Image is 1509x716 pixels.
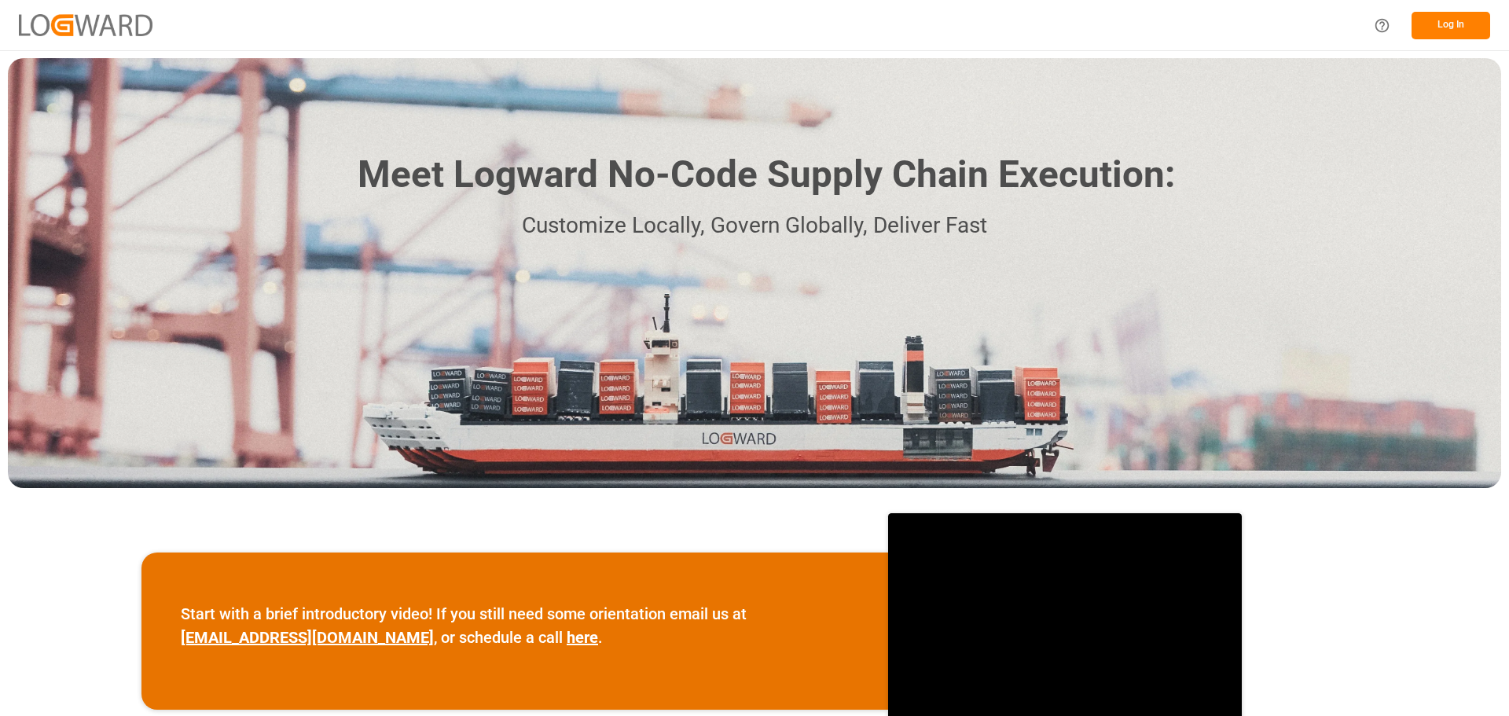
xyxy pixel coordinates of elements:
[567,628,598,647] a: here
[19,14,152,35] img: Logward_new_orange.png
[358,147,1175,203] h1: Meet Logward No-Code Supply Chain Execution:
[334,208,1175,244] p: Customize Locally, Govern Globally, Deliver Fast
[181,628,434,647] a: [EMAIL_ADDRESS][DOMAIN_NAME]
[1364,8,1400,43] button: Help Center
[181,602,849,649] p: Start with a brief introductory video! If you still need some orientation email us at , or schedu...
[1412,12,1490,39] button: Log In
